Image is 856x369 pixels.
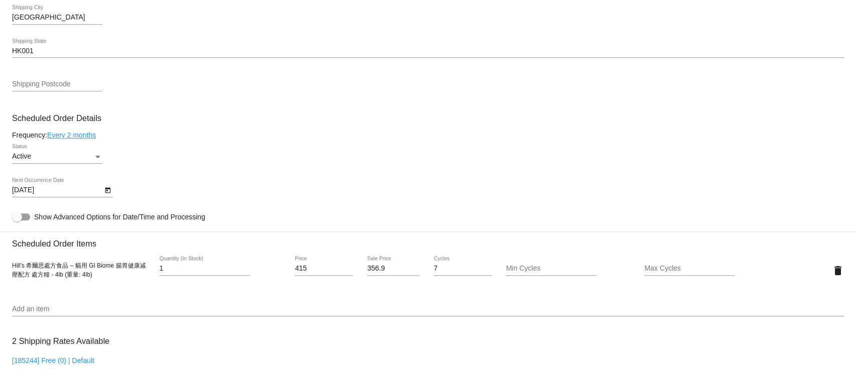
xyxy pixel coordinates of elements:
[47,131,96,139] a: Every 2 months
[12,152,31,160] span: Active
[12,153,102,161] mat-select: Status
[12,330,109,352] h3: 2 Shipping Rates Available
[644,265,735,273] input: Max Cycles
[12,231,844,249] h3: Scheduled Order Items
[102,184,113,195] button: Open calendar
[12,305,844,313] input: Add an item
[12,262,145,278] span: Hill’s 希爾思處方食品 – 貓用 GI Biome 腸胃健康减壓配方 處方糧 - 4lb (重量: 4lb)
[295,265,353,273] input: Price
[12,80,102,88] input: Shipping Postcode
[434,265,491,273] input: Cycles
[159,265,250,273] input: Quantity (In Stock)
[12,113,844,123] h3: Scheduled Order Details
[12,131,844,139] div: Frequency:
[34,212,205,222] span: Show Advanced Options for Date/Time and Processing
[12,356,94,364] a: [185244] Free (0) | Default
[506,265,596,273] input: Min Cycles
[12,14,102,22] input: Shipping City
[367,265,419,273] input: Sale Price
[12,186,102,194] input: Next Occurrence Date
[832,265,844,277] mat-icon: delete
[12,47,844,55] input: Shipping State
